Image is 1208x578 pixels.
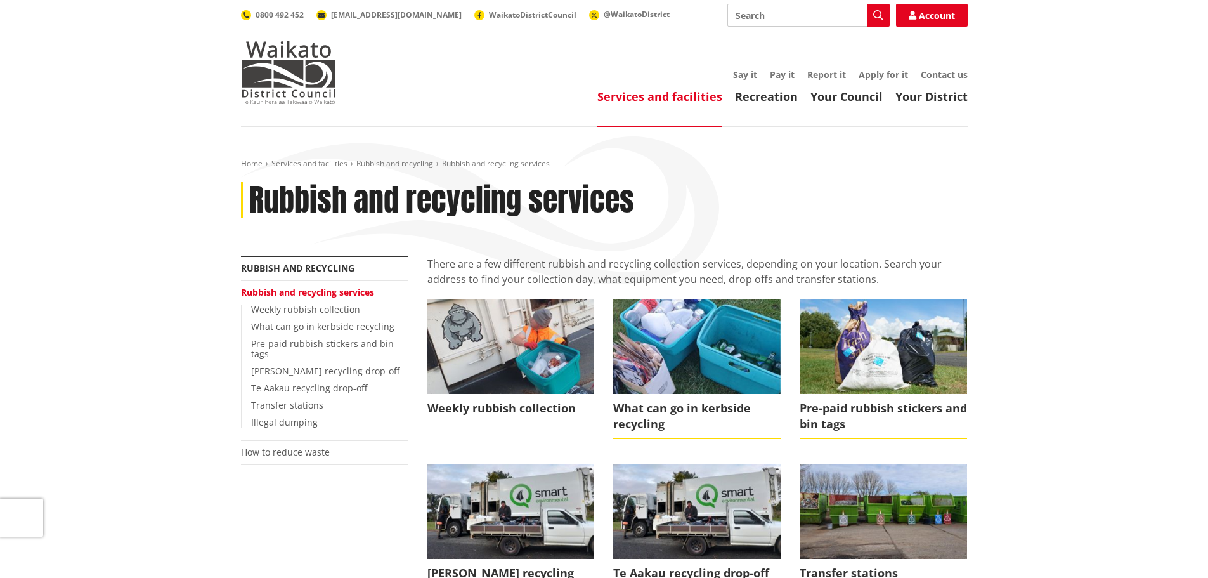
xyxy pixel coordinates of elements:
[427,299,595,393] img: Recycling collection
[727,4,890,27] input: Search input
[427,256,968,287] p: There are a few different rubbish and recycling collection services, depending on your location. ...
[604,9,670,20] span: @WaikatoDistrict
[613,299,781,439] a: What can go in kerbside recycling
[331,10,462,20] span: [EMAIL_ADDRESS][DOMAIN_NAME]
[895,89,968,104] a: Your District
[356,158,433,169] a: Rubbish and recycling
[251,338,394,360] a: Pre-paid rubbish stickers and bin tags
[241,41,336,104] img: Waikato District Council - Te Kaunihera aa Takiwaa o Waikato
[489,10,576,20] span: WaikatoDistrictCouncil
[316,10,462,20] a: [EMAIL_ADDRESS][DOMAIN_NAME]
[442,158,550,169] span: Rubbish and recycling services
[800,299,967,439] a: Pre-paid rubbish stickers and bin tags
[251,382,367,394] a: Te Aakau recycling drop-off
[800,299,967,393] img: Bins bags and tags
[770,69,795,81] a: Pay it
[251,365,399,377] a: [PERSON_NAME] recycling drop-off
[251,303,360,315] a: Weekly rubbish collection
[427,464,595,558] img: Glen Murray drop-off (1)
[241,262,354,274] a: Rubbish and recycling
[241,286,374,298] a: Rubbish and recycling services
[427,299,595,423] a: Weekly rubbish collection
[251,320,394,332] a: What can go in kerbside recycling
[810,89,883,104] a: Your Council
[249,182,634,219] h1: Rubbish and recycling services
[800,394,967,439] span: Pre-paid rubbish stickers and bin tags
[597,89,722,104] a: Services and facilities
[241,159,968,169] nav: breadcrumb
[256,10,304,20] span: 0800 492 452
[735,89,798,104] a: Recreation
[613,464,781,558] img: Glen Murray drop-off (1)
[251,399,323,411] a: Transfer stations
[613,299,781,393] img: kerbside recycling
[589,9,670,20] a: @WaikatoDistrict
[896,4,968,27] a: Account
[271,158,347,169] a: Services and facilities
[733,69,757,81] a: Say it
[427,394,595,423] span: Weekly rubbish collection
[807,69,846,81] a: Report it
[800,464,967,558] img: Transfer station
[613,394,781,439] span: What can go in kerbside recycling
[241,446,330,458] a: How to reduce waste
[251,416,318,428] a: Illegal dumping
[921,69,968,81] a: Contact us
[859,69,908,81] a: Apply for it
[474,10,576,20] a: WaikatoDistrictCouncil
[241,158,263,169] a: Home
[241,10,304,20] a: 0800 492 452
